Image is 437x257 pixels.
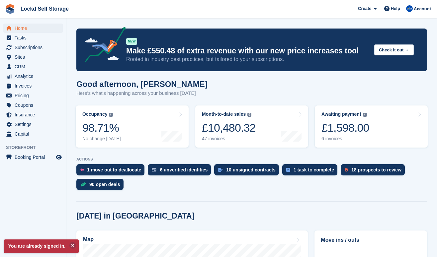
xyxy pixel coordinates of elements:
img: contract_signature_icon-13c848040528278c33f63329250d36e43548de30e8caae1d1a13099fd9432cc5.svg [218,168,223,172]
a: menu [3,72,63,81]
h1: Good afternoon, [PERSON_NAME] [76,80,208,89]
h2: [DATE] in [GEOGRAPHIC_DATA] [76,212,194,221]
h2: Move ins / outs [321,236,421,244]
div: NEW [126,38,137,45]
div: No change [DATE] [82,136,121,142]
a: 10 unsigned contracts [214,164,282,179]
a: 18 prospects to review [341,164,408,179]
span: Create [358,5,371,12]
span: Settings [15,120,54,129]
span: CRM [15,62,54,71]
a: menu [3,129,63,139]
a: menu [3,43,63,52]
h2: Map [83,236,94,242]
a: menu [3,110,63,119]
div: £1,598.00 [321,121,369,135]
span: Help [391,5,400,12]
a: Awaiting payment £1,598.00 6 invoices [315,105,428,148]
a: Month-to-date sales £10,480.32 47 invoices [195,105,308,148]
a: Lockd Self Storage [18,3,71,14]
img: icon-info-grey-7440780725fd019a000dd9b08b2336e03edf1995a4989e88bcd33f0948082b44.svg [109,113,113,117]
a: menu [3,100,63,110]
img: price-adjustments-announcement-icon-8257ccfd72463d97f412b2fc003d46551f7dbcb40ab6d574587a9cd5c0d94... [79,27,126,65]
img: task-75834270c22a3079a89374b754ae025e5fb1db73e45f91037f5363f120a921f8.svg [286,168,290,172]
p: Rooted in industry best practices, but tailored to your subscriptions. [126,56,369,63]
span: Coupons [15,100,54,110]
img: move_outs_to_deallocate_icon-f764333ba52eb49d3ac5e1228854f67142a1ed5810a6f6cc68b1a99e826820c5.svg [80,168,84,172]
p: Make £550.48 of extra revenue with our new price increases tool [126,46,369,56]
p: ACTIONS [76,157,427,161]
span: Pricing [15,91,54,100]
img: icon-info-grey-7440780725fd019a000dd9b08b2336e03edf1995a4989e88bcd33f0948082b44.svg [247,113,251,117]
div: 6 unverified identities [160,167,208,172]
div: 1 task to complete [294,167,334,172]
a: menu [3,33,63,42]
div: 47 invoices [202,136,256,142]
a: menu [3,62,63,71]
div: 98.71% [82,121,121,135]
a: Occupancy 98.71% No change [DATE] [76,105,189,148]
div: £10,480.32 [202,121,256,135]
div: 10 unsigned contracts [226,167,276,172]
a: menu [3,24,63,33]
button: Check it out → [374,44,414,55]
a: menu [3,52,63,62]
span: Booking Portal [15,153,54,162]
a: menu [3,153,63,162]
div: 18 prospects to review [351,167,401,172]
img: prospect-51fa495bee0391a8d652442698ab0144808aea92771e9ea1ae160a38d050c398.svg [345,168,348,172]
span: Home [15,24,54,33]
img: verify_identity-adf6edd0f0f0b5bbfe63781bf79b02c33cf7c696d77639b501bdc392416b5a36.svg [152,168,156,172]
img: deal-1b604bf984904fb50ccaf53a9ad4b4a5d6e5aea283cecdc64d6e3604feb123c2.svg [80,182,86,187]
span: Storefront [6,144,66,151]
div: Awaiting payment [321,111,361,117]
div: Month-to-date sales [202,111,246,117]
img: icon-info-grey-7440780725fd019a000dd9b08b2336e03edf1995a4989e88bcd33f0948082b44.svg [363,113,367,117]
span: Account [414,6,431,12]
div: Occupancy [82,111,107,117]
div: 6 invoices [321,136,369,142]
a: 1 task to complete [282,164,341,179]
a: 6 unverified identities [148,164,214,179]
img: stora-icon-8386f47178a22dfd0bd8f6a31ec36ba5ce8667c1dd55bd0f319d3a0aa187defe.svg [5,4,15,14]
a: 1 move out to deallocate [76,164,148,179]
img: Jonny Bleach [406,5,413,12]
a: 90 open deals [76,179,127,193]
a: Preview store [55,153,63,161]
div: 90 open deals [89,182,120,187]
p: You are already signed in. [4,239,79,253]
div: 1 move out to deallocate [87,167,141,172]
span: Invoices [15,81,54,91]
span: Insurance [15,110,54,119]
a: menu [3,120,63,129]
span: Sites [15,52,54,62]
span: Analytics [15,72,54,81]
span: Capital [15,129,54,139]
span: Subscriptions [15,43,54,52]
a: menu [3,81,63,91]
a: menu [3,91,63,100]
p: Here's what's happening across your business [DATE] [76,90,208,97]
span: Tasks [15,33,54,42]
